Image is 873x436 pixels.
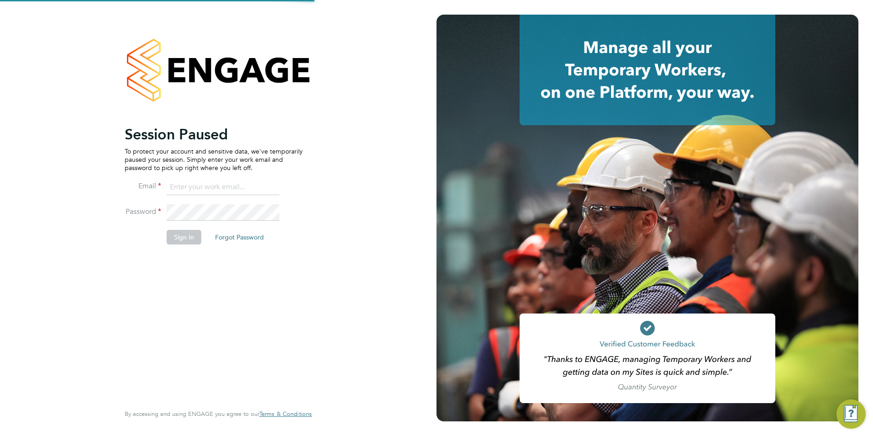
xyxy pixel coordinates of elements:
h2: Session Paused [125,125,303,144]
button: Forgot Password [208,230,271,245]
label: Email [125,181,161,191]
input: Enter your work email... [167,179,279,196]
label: Password [125,207,161,217]
p: To protect your account and sensitive data, we've temporarily paused your session. Simply enter y... [125,147,303,172]
a: Terms & Conditions [259,410,312,418]
span: By accessing and using ENGAGE you agree to our [125,410,312,418]
button: Engage Resource Center [836,399,866,429]
button: Sign In [167,230,201,245]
